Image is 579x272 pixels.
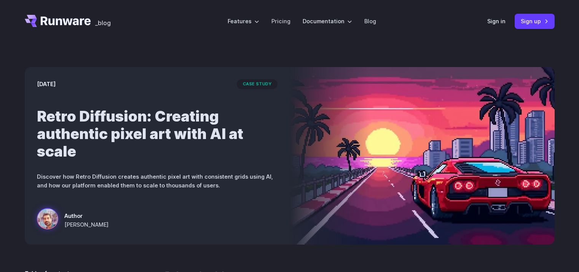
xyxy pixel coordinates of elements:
[37,208,108,232] a: a red sports car on a futuristic highway with a sunset and city skyline in the background, styled...
[37,80,56,88] time: [DATE]
[37,172,278,190] p: Discover how Retro Diffusion creates authentic pixel art with consistent grids using AI, and how ...
[95,15,111,27] a: _blog
[237,79,278,89] span: case study
[25,15,91,27] a: Go to /
[290,67,555,245] img: a red sports car on a futuristic highway with a sunset and city skyline in the background, styled...
[95,20,111,26] span: _blog
[515,14,555,29] a: Sign up
[271,17,290,26] a: Pricing
[37,107,278,160] h1: Retro Diffusion: Creating authentic pixel art with AI at scale
[487,17,506,26] a: Sign in
[364,17,376,26] a: Blog
[228,17,259,26] label: Features
[64,220,108,229] span: [PERSON_NAME]
[64,211,108,220] span: Author
[303,17,352,26] label: Documentation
